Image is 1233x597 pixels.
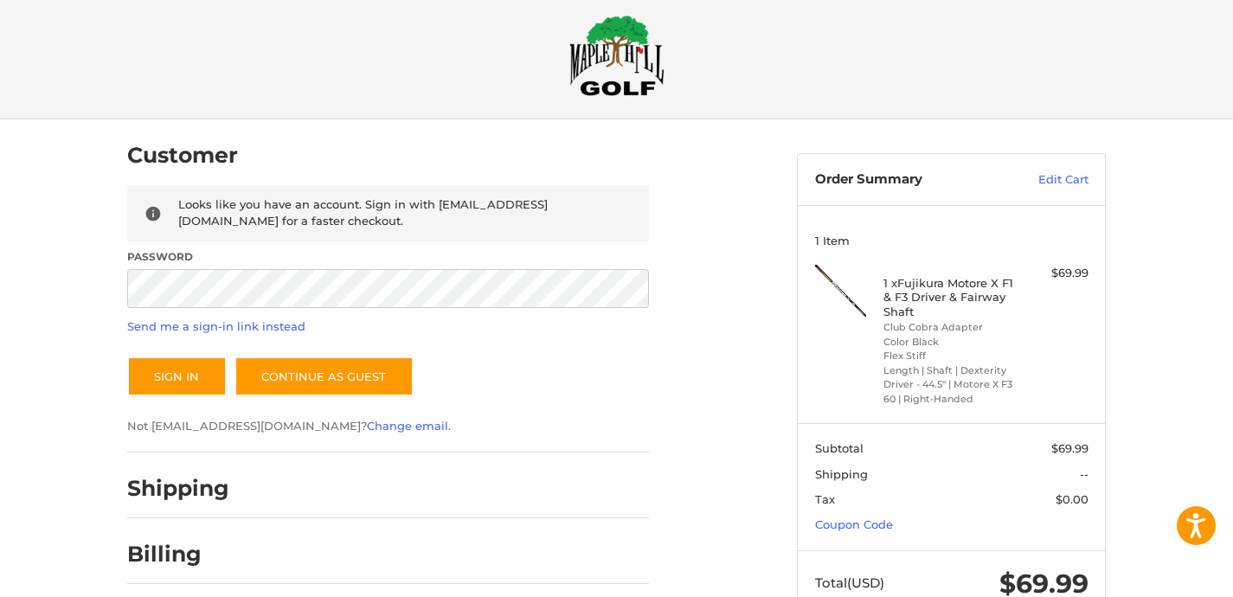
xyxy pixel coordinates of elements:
a: Coupon Code [815,517,893,531]
h2: Customer [127,142,238,169]
span: -- [1080,467,1089,481]
h3: Order Summary [815,171,1001,189]
span: Tax [815,492,835,506]
li: Flex Stiff [883,349,1016,363]
iframe: Google Customer Reviews [1090,550,1233,597]
button: Sign In [127,356,227,396]
h2: Billing [127,541,228,568]
span: Subtotal [815,441,864,455]
div: $69.99 [1020,265,1089,282]
a: Change email [367,419,448,433]
h4: 1 x Fujikura Motore X F1 & F3 Driver & Fairway Shaft [883,276,1016,318]
a: Continue as guest [234,356,414,396]
a: Send me a sign-in link instead [127,319,305,333]
li: Length | Shaft | Dexterity Driver - 44.5" | Motore X F3 60 | Right-Handed [883,363,1016,407]
a: Edit Cart [1001,171,1089,189]
label: Password [127,249,649,265]
li: Color Black [883,335,1016,350]
span: $0.00 [1056,492,1089,506]
li: Club Cobra Adapter [883,320,1016,335]
img: Maple Hill Golf [569,15,665,96]
h3: 1 Item [815,234,1089,247]
span: Shipping [815,467,868,481]
p: Not [EMAIL_ADDRESS][DOMAIN_NAME]? . [127,418,649,435]
span: $69.99 [1051,441,1089,455]
span: Looks like you have an account. Sign in with [EMAIL_ADDRESS][DOMAIN_NAME] for a faster checkout. [178,197,548,228]
span: Total (USD) [815,575,884,591]
h2: Shipping [127,475,229,502]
